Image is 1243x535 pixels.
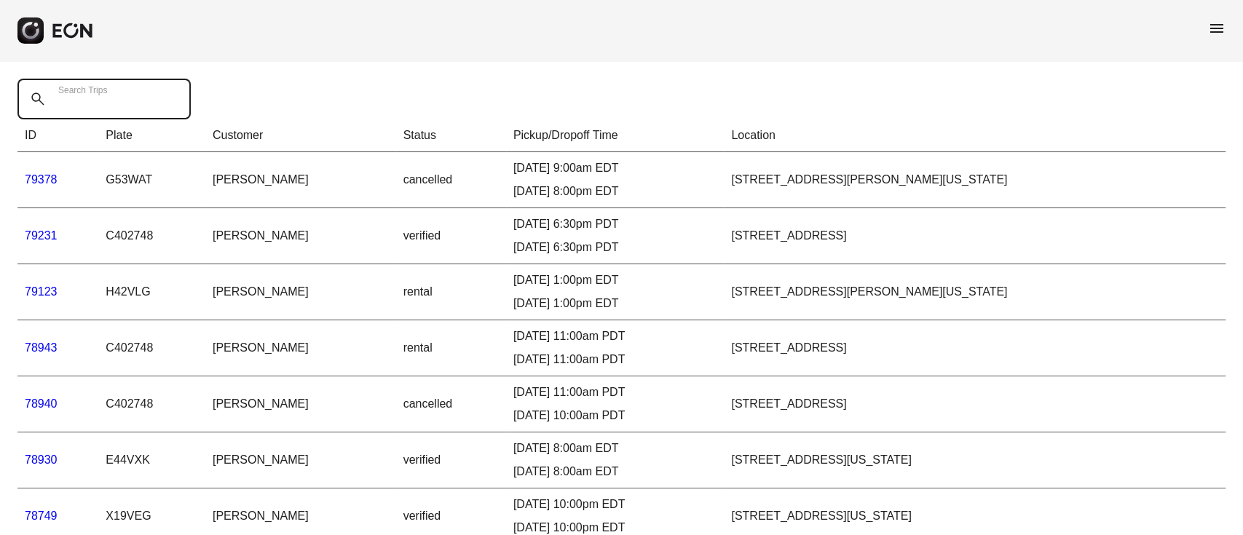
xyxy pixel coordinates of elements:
td: [STREET_ADDRESS][PERSON_NAME][US_STATE] [724,264,1226,320]
div: [DATE] 8:00am EDT [513,463,717,480]
div: [DATE] 10:00pm EDT [513,496,717,513]
th: Location [724,119,1226,152]
td: verified [396,208,506,264]
td: [STREET_ADDRESS] [724,376,1226,432]
td: [STREET_ADDRESS][PERSON_NAME][US_STATE] [724,152,1226,208]
th: Status [396,119,506,152]
td: [PERSON_NAME] [205,208,396,264]
td: E44VXK [98,432,205,488]
div: [DATE] 11:00am PDT [513,328,717,345]
td: [STREET_ADDRESS] [724,320,1226,376]
div: [DATE] 1:00pm EDT [513,295,717,312]
div: [DATE] 6:30pm PDT [513,239,717,256]
td: [PERSON_NAME] [205,152,396,208]
a: 78930 [25,453,58,466]
td: [PERSON_NAME] [205,264,396,320]
td: G53WAT [98,152,205,208]
a: 78749 [25,510,58,522]
div: [DATE] 1:00pm EDT [513,272,717,289]
th: Plate [98,119,205,152]
td: [STREET_ADDRESS] [724,208,1226,264]
div: [DATE] 9:00am EDT [513,159,717,177]
td: C402748 [98,208,205,264]
a: 79378 [25,173,58,186]
td: [PERSON_NAME] [205,432,396,488]
label: Search Trips [58,84,107,96]
td: H42VLG [98,264,205,320]
td: [PERSON_NAME] [205,376,396,432]
td: [STREET_ADDRESS][US_STATE] [724,432,1226,488]
td: C402748 [98,376,205,432]
td: C402748 [98,320,205,376]
a: 79231 [25,229,58,242]
th: ID [17,119,98,152]
td: verified [396,432,506,488]
td: [PERSON_NAME] [205,320,396,376]
a: 79123 [25,285,58,298]
div: [DATE] 8:00pm EDT [513,183,717,200]
td: rental [396,264,506,320]
td: rental [396,320,506,376]
td: cancelled [396,376,506,432]
div: [DATE] 11:00am PDT [513,384,717,401]
a: 78943 [25,341,58,354]
div: [DATE] 11:00am PDT [513,351,717,368]
th: Customer [205,119,396,152]
div: [DATE] 6:30pm PDT [513,215,717,233]
div: [DATE] 8:00am EDT [513,440,717,457]
span: menu [1208,20,1226,37]
div: [DATE] 10:00am PDT [513,407,717,424]
a: 78940 [25,397,58,410]
td: cancelled [396,152,506,208]
th: Pickup/Dropoff Time [506,119,724,152]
